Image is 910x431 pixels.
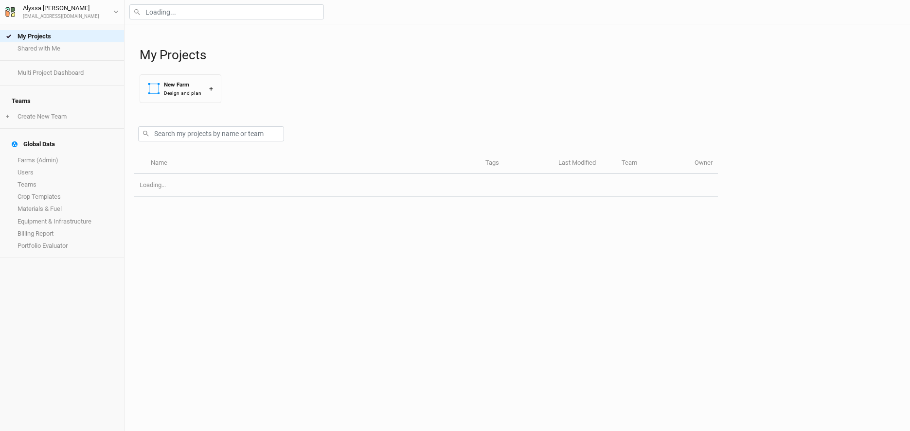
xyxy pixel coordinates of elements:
[616,153,689,174] th: Team
[6,113,9,121] span: +
[689,153,718,174] th: Owner
[209,84,213,94] div: +
[138,126,284,141] input: Search my projects by name or team
[164,89,201,97] div: Design and plan
[145,153,480,174] th: Name
[129,4,324,19] input: Loading...
[5,3,119,20] button: Alyssa [PERSON_NAME][EMAIL_ADDRESS][DOMAIN_NAME]
[23,3,99,13] div: Alyssa [PERSON_NAME]
[553,153,616,174] th: Last Modified
[12,140,55,148] div: Global Data
[134,174,718,197] td: Loading...
[164,81,201,89] div: New Farm
[480,153,553,174] th: Tags
[140,74,221,103] button: New FarmDesign and plan+
[6,91,118,111] h4: Teams
[140,48,900,63] h1: My Projects
[23,13,99,20] div: [EMAIL_ADDRESS][DOMAIN_NAME]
